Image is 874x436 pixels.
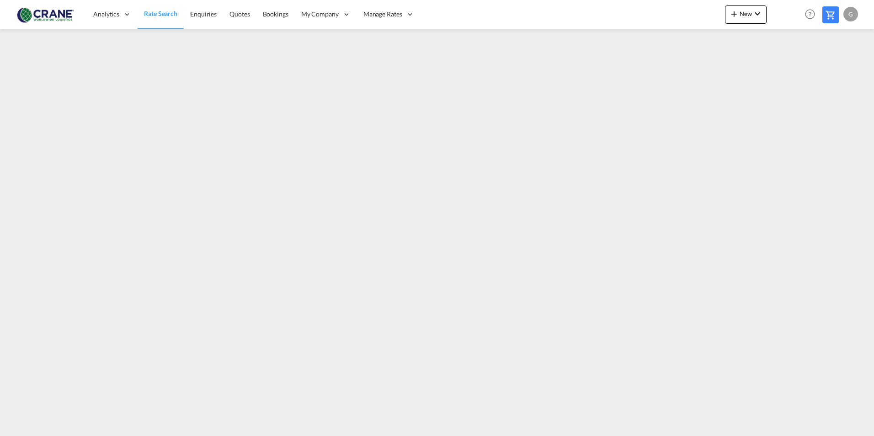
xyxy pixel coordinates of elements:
[843,7,858,21] div: G
[301,10,339,19] span: My Company
[802,6,818,22] span: Help
[729,10,763,17] span: New
[263,10,288,18] span: Bookings
[802,6,822,23] div: Help
[14,4,75,25] img: 374de710c13411efa3da03fd754f1635.jpg
[144,10,177,17] span: Rate Search
[725,5,767,24] button: icon-plus 400-fgNewicon-chevron-down
[363,10,402,19] span: Manage Rates
[729,8,740,19] md-icon: icon-plus 400-fg
[93,10,119,19] span: Analytics
[229,10,250,18] span: Quotes
[752,8,763,19] md-icon: icon-chevron-down
[190,10,217,18] span: Enquiries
